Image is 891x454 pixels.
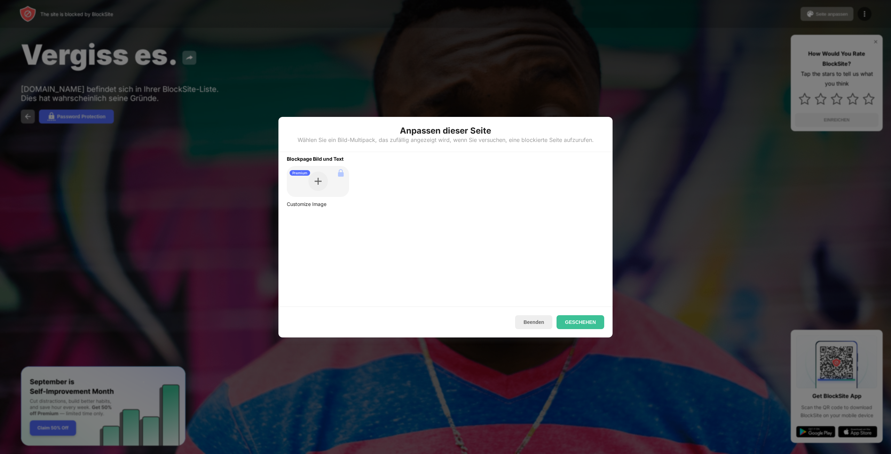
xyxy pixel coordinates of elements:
img: lock.svg [335,167,346,178]
div: Customize Image [287,201,349,207]
button: GESCHEHEN [557,315,604,329]
img: plus.svg [315,178,322,185]
div: Anpassen dieser Seite [400,125,491,136]
div: Premium [290,170,310,176]
div: Blockpage Bild und Text [278,152,613,162]
button: Beenden [515,315,552,329]
div: Wählen Sie ein Bild-Multipack, das zufällig angezeigt wird, wenn Sie versuchen, eine blockierte S... [298,136,594,143]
